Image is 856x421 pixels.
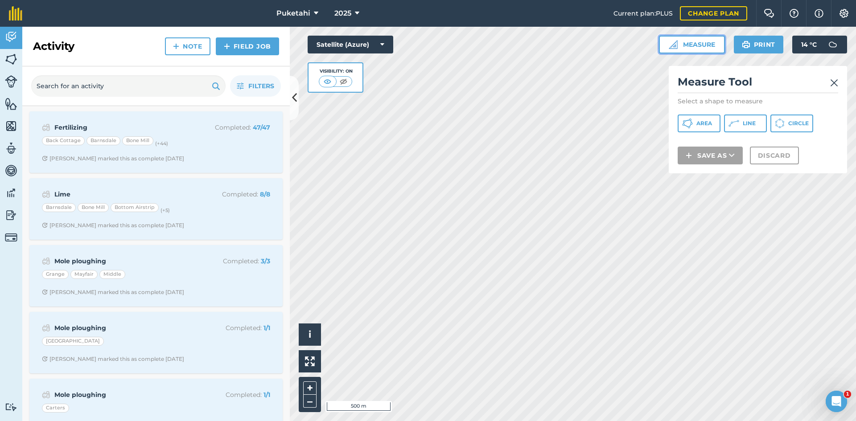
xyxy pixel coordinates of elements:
img: svg+xml;base64,PD94bWwgdmVyc2lvbj0iMS4wIiBlbmNvZGluZz0idXRmLTgiPz4KPCEtLSBHZW5lcmF0b3I6IEFkb2JlIE... [5,142,17,155]
img: Clock with arrow pointing clockwise [42,222,48,228]
img: svg+xml;base64,PHN2ZyB4bWxucz0iaHR0cDovL3d3dy53My5vcmcvMjAwMC9zdmciIHdpZHRoPSIxOSIgaGVpZ2h0PSIyNC... [742,39,750,50]
img: svg+xml;base64,PD94bWwgdmVyc2lvbj0iMS4wIiBlbmNvZGluZz0idXRmLTgiPz4KPCEtLSBHZW5lcmF0b3I6IEFkb2JlIE... [5,403,17,411]
span: 14 ° C [801,36,817,53]
span: 2025 [334,8,351,19]
img: svg+xml;base64,PHN2ZyB4bWxucz0iaHR0cDovL3d3dy53My5vcmcvMjAwMC9zdmciIHdpZHRoPSIxNCIgaGVpZ2h0PSIyNC... [173,41,179,52]
img: svg+xml;base64,PHN2ZyB4bWxucz0iaHR0cDovL3d3dy53My5vcmcvMjAwMC9zdmciIHdpZHRoPSI1MCIgaGVpZ2h0PSI0MC... [322,77,333,86]
span: i [309,329,311,340]
button: Save as [678,147,743,164]
p: Completed : [199,323,270,333]
div: Visibility: On [319,68,353,75]
div: Barnsdale [42,203,76,212]
strong: Mole ploughing [54,323,196,333]
strong: Mole ploughing [54,390,196,400]
span: Area [696,120,712,127]
small: (+ 44 ) [155,140,168,147]
input: Search for an activity [31,75,226,97]
img: Ruler icon [669,40,678,49]
strong: Mole ploughing [54,256,196,266]
img: svg+xml;base64,PHN2ZyB4bWxucz0iaHR0cDovL3d3dy53My5vcmcvMjAwMC9zdmciIHdpZHRoPSIxNCIgaGVpZ2h0PSIyNC... [686,150,692,161]
img: Clock with arrow pointing clockwise [42,289,48,295]
span: Puketahi [276,8,310,19]
img: svg+xml;base64,PHN2ZyB4bWxucz0iaHR0cDovL3d3dy53My5vcmcvMjAwMC9zdmciIHdpZHRoPSIxNyIgaGVpZ2h0PSIxNy... [815,8,823,19]
img: Clock with arrow pointing clockwise [42,155,48,161]
button: Circle [770,114,813,132]
img: svg+xml;base64,PD94bWwgdmVyc2lvbj0iMS4wIiBlbmNvZGluZz0idXRmLTgiPz4KPCEtLSBHZW5lcmF0b3I6IEFkb2JlIE... [42,323,50,333]
p: Completed : [199,390,270,400]
a: Note [165,37,210,55]
a: Mole ploughingCompleted: 1/1[GEOGRAPHIC_DATA]Clock with arrow pointing clockwise[PERSON_NAME] mar... [35,317,277,368]
img: svg+xml;base64,PHN2ZyB4bWxucz0iaHR0cDovL3d3dy53My5vcmcvMjAwMC9zdmciIHdpZHRoPSI1NiIgaGVpZ2h0PSI2MC... [5,119,17,133]
a: LimeCompleted: 8/8BarnsdaleBone MillBottom Airstrip(+5)Clock with arrow pointing clockwise[PERSON... [35,184,277,234]
div: Grange [42,270,69,279]
small: (+ 5 ) [160,207,170,213]
a: Mole ploughingCompleted: 3/3GrangeMayfairMiddleClock with arrow pointing clockwise[PERSON_NAME] m... [35,250,277,301]
img: A cog icon [839,9,849,18]
div: [GEOGRAPHIC_DATA] [42,337,104,346]
button: + [303,381,317,395]
strong: Lime [54,189,196,199]
button: Filters [230,75,281,97]
strong: 8 / 8 [260,190,270,198]
div: Barnsdale [86,136,120,145]
span: Circle [788,120,809,127]
img: svg+xml;base64,PHN2ZyB4bWxucz0iaHR0cDovL3d3dy53My5vcmcvMjAwMC9zdmciIHdpZHRoPSI1NiIgaGVpZ2h0PSI2MC... [5,97,17,110]
div: [PERSON_NAME] marked this as complete [DATE] [42,356,184,363]
button: Measure [659,36,725,53]
div: Carters [42,404,69,413]
strong: 1 / 1 [263,391,270,399]
div: Bottom Airstrip [111,203,159,212]
h2: Activity [33,39,74,53]
img: Two speech bubbles overlapping with the left bubble in the forefront [764,9,774,18]
img: fieldmargin Logo [9,6,22,20]
iframe: Intercom live chat [826,391,847,412]
img: svg+xml;base64,PD94bWwgdmVyc2lvbj0iMS4wIiBlbmNvZGluZz0idXRmLTgiPz4KPCEtLSBHZW5lcmF0b3I6IEFkb2JlIE... [5,208,17,222]
button: Discard [750,147,799,164]
button: Satellite (Azure) [308,36,393,53]
strong: 3 / 3 [261,257,270,265]
div: Bone Mill [122,136,153,145]
button: Line [724,114,767,132]
img: svg+xml;base64,PD94bWwgdmVyc2lvbj0iMS4wIiBlbmNvZGluZz0idXRmLTgiPz4KPCEtLSBHZW5lcmF0b3I6IEFkb2JlIE... [824,36,842,53]
button: 14 °C [792,36,847,53]
img: svg+xml;base64,PHN2ZyB4bWxucz0iaHR0cDovL3d3dy53My5vcmcvMjAwMC9zdmciIHdpZHRoPSI1MCIgaGVpZ2h0PSI0MC... [338,77,349,86]
img: svg+xml;base64,PHN2ZyB4bWxucz0iaHR0cDovL3d3dy53My5vcmcvMjAwMC9zdmciIHdpZHRoPSI1NiIgaGVpZ2h0PSI2MC... [5,53,17,66]
strong: 1 / 1 [263,324,270,332]
img: svg+xml;base64,PD94bWwgdmVyc2lvbj0iMS4wIiBlbmNvZGluZz0idXRmLTgiPz4KPCEtLSBHZW5lcmF0b3I6IEFkb2JlIE... [5,186,17,200]
img: Clock with arrow pointing clockwise [42,356,48,362]
img: svg+xml;base64,PD94bWwgdmVyc2lvbj0iMS4wIiBlbmNvZGluZz0idXRmLTgiPz4KPCEtLSBHZW5lcmF0b3I6IEFkb2JlIE... [5,30,17,44]
button: – [303,395,317,408]
p: Completed : [199,189,270,199]
strong: 47 / 47 [253,123,270,131]
button: Area [678,114,720,132]
p: Select a shape to measure [678,97,838,106]
div: Bone Mill [78,203,109,212]
div: [PERSON_NAME] marked this as complete [DATE] [42,289,184,296]
p: Completed : [199,256,270,266]
img: svg+xml;base64,PD94bWwgdmVyc2lvbj0iMS4wIiBlbmNvZGluZz0idXRmLTgiPz4KPCEtLSBHZW5lcmF0b3I6IEFkb2JlIE... [42,256,50,266]
a: FertilizingCompleted: 47/47Back CottageBarnsdaleBone Mill(+44)Clock with arrow pointing clockwise... [35,117,277,168]
span: Line [743,120,756,127]
strong: Fertilizing [54,123,196,132]
div: Middle [99,270,125,279]
img: svg+xml;base64,PD94bWwgdmVyc2lvbj0iMS4wIiBlbmNvZGluZz0idXRmLTgiPz4KPCEtLSBHZW5lcmF0b3I6IEFkb2JlIE... [5,164,17,177]
div: Mayfair [70,270,98,279]
img: svg+xml;base64,PD94bWwgdmVyc2lvbj0iMS4wIiBlbmNvZGluZz0idXRmLTgiPz4KPCEtLSBHZW5lcmF0b3I6IEFkb2JlIE... [5,75,17,88]
img: svg+xml;base64,PD94bWwgdmVyc2lvbj0iMS4wIiBlbmNvZGluZz0idXRmLTgiPz4KPCEtLSBHZW5lcmF0b3I6IEFkb2JlIE... [42,389,50,400]
img: svg+xml;base64,PD94bWwgdmVyc2lvbj0iMS4wIiBlbmNvZGluZz0idXRmLTgiPz4KPCEtLSBHZW5lcmF0b3I6IEFkb2JlIE... [42,189,50,200]
img: svg+xml;base64,PHN2ZyB4bWxucz0iaHR0cDovL3d3dy53My5vcmcvMjAwMC9zdmciIHdpZHRoPSIxNCIgaGVpZ2h0PSIyNC... [224,41,230,52]
img: svg+xml;base64,PHN2ZyB4bWxucz0iaHR0cDovL3d3dy53My5vcmcvMjAwMC9zdmciIHdpZHRoPSIxOSIgaGVpZ2h0PSIyNC... [212,81,220,91]
img: svg+xml;base64,PD94bWwgdmVyc2lvbj0iMS4wIiBlbmNvZGluZz0idXRmLTgiPz4KPCEtLSBHZW5lcmF0b3I6IEFkb2JlIE... [5,231,17,244]
span: Current plan : PLUS [613,8,673,18]
a: Change plan [680,6,747,20]
div: Back Cottage [42,136,85,145]
a: Field Job [216,37,279,55]
h2: Measure Tool [678,75,838,93]
button: Print [734,36,784,53]
span: Filters [248,81,274,91]
div: [PERSON_NAME] marked this as complete [DATE] [42,222,184,229]
span: 1 [844,391,851,398]
img: svg+xml;base64,PHN2ZyB4bWxucz0iaHR0cDovL3d3dy53My5vcmcvMjAwMC9zdmciIHdpZHRoPSIyMiIgaGVpZ2h0PSIzMC... [830,78,838,88]
img: svg+xml;base64,PD94bWwgdmVyc2lvbj0iMS4wIiBlbmNvZGluZz0idXRmLTgiPz4KPCEtLSBHZW5lcmF0b3I6IEFkb2JlIE... [42,122,50,133]
p: Completed : [199,123,270,132]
